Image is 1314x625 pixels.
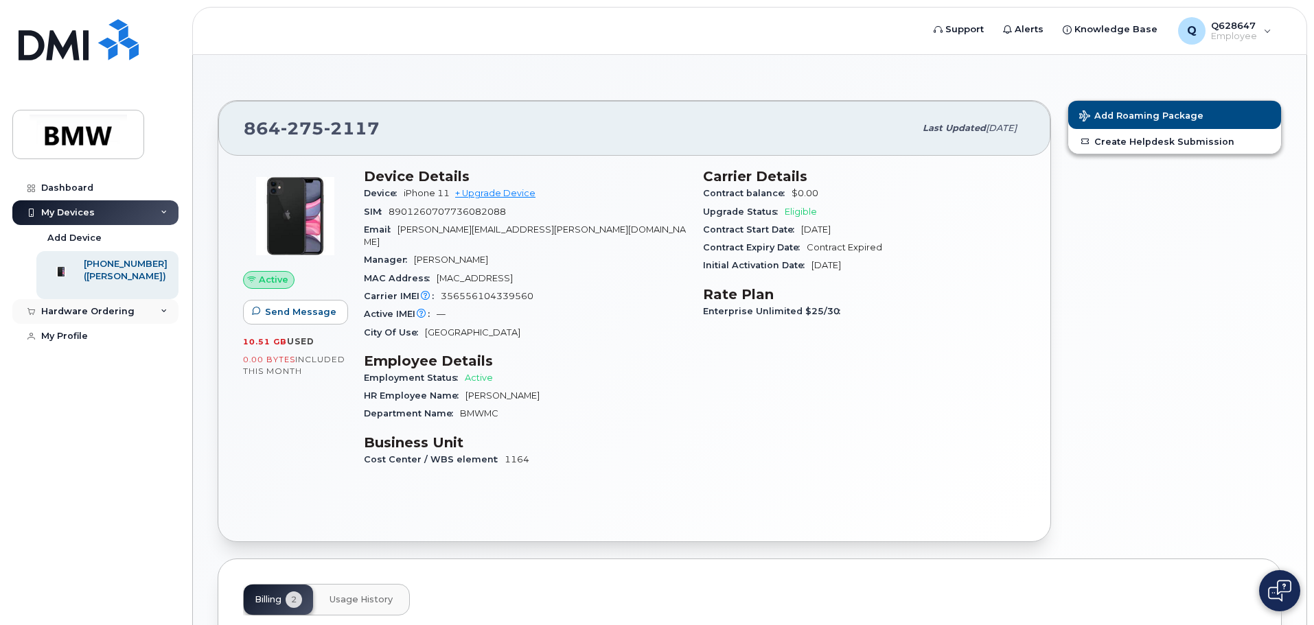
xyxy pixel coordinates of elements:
h3: Employee Details [364,353,687,369]
span: Email [364,224,397,235]
span: Contract Expiry Date [703,242,807,252]
span: Add Roaming Package [1079,110,1203,123]
span: 8901260707736082088 [389,207,506,217]
span: 864 [244,118,380,139]
button: Add Roaming Package [1068,101,1281,129]
span: Contract Expired [807,242,882,252]
span: Department Name [364,408,460,418]
span: SIM [364,207,389,217]
span: — [437,309,446,319]
h3: Business Unit [364,434,687,451]
span: Eligible [785,207,817,217]
span: 0.00 Bytes [243,355,295,364]
span: [PERSON_NAME] [414,255,488,265]
img: Open chat [1268,580,1291,602]
h3: Device Details [364,168,687,185]
span: Initial Activation Date [703,260,811,270]
span: Contract Start Date [703,224,801,235]
span: Carrier IMEI [364,291,441,301]
span: [PERSON_NAME] [465,390,540,401]
span: [DATE] [986,123,1017,133]
span: 2117 [324,118,380,139]
button: Send Message [243,300,348,325]
span: [DATE] [811,260,841,270]
span: Manager [364,255,414,265]
span: $0.00 [792,188,818,198]
span: 275 [281,118,324,139]
span: used [287,336,314,346]
span: HR Employee Name [364,390,465,401]
span: Send Message [265,305,336,318]
img: iPhone_11.jpg [254,175,336,257]
span: Active [259,273,288,286]
span: Employment Status [364,373,465,383]
span: 1164 [505,454,529,464]
span: Usage History [330,594,393,605]
span: Enterprise Unlimited $25/30 [703,306,847,316]
h3: Rate Plan [703,286,1026,303]
span: BMWMC [460,408,498,418]
span: [PERSON_NAME][EMAIL_ADDRESS][PERSON_NAME][DOMAIN_NAME] [364,224,686,247]
span: City Of Use [364,327,425,338]
span: Active IMEI [364,309,437,319]
span: Contract balance [703,188,792,198]
span: 10.51 GB [243,337,287,346]
span: Upgrade Status [703,207,785,217]
span: [GEOGRAPHIC_DATA] [425,327,520,338]
h3: Carrier Details [703,168,1026,185]
span: [DATE] [801,224,831,235]
span: iPhone 11 [404,188,450,198]
a: + Upgrade Device [455,188,535,198]
span: Active [465,373,493,383]
span: Cost Center / WBS element [364,454,505,464]
span: Device [364,188,404,198]
span: [MAC_ADDRESS] [437,273,513,283]
span: 356556104339560 [441,291,533,301]
span: MAC Address [364,273,437,283]
a: Create Helpdesk Submission [1068,129,1281,154]
span: Last updated [923,123,986,133]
